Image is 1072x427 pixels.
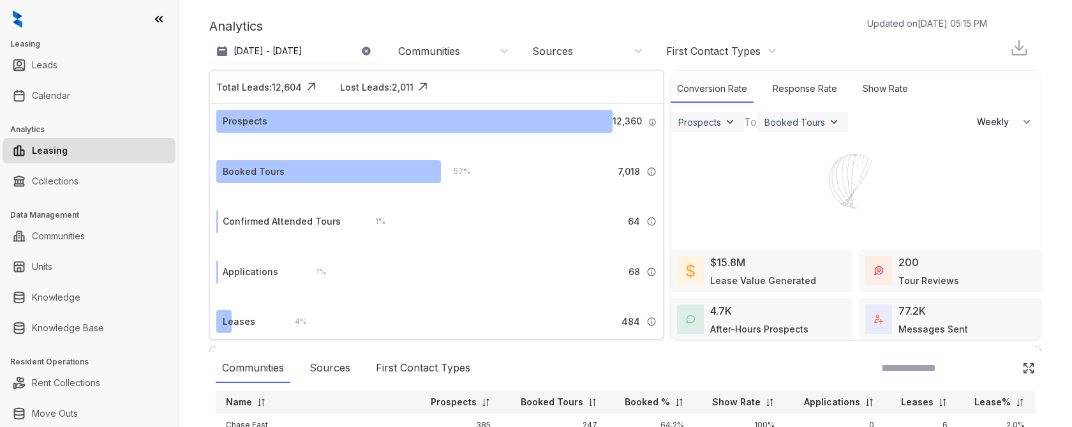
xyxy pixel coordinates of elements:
img: sorting [865,398,874,407]
img: sorting [257,398,266,407]
li: Leads [3,52,175,78]
p: Applications [804,396,860,408]
a: Communities [32,223,85,249]
p: Prospects [431,396,477,408]
button: [DATE] - [DATE] [209,40,382,63]
div: Show Rate [856,75,914,103]
div: Total Leads: 12,604 [216,80,302,94]
a: Collections [32,169,78,194]
li: Move Outs [3,401,175,426]
div: Leases [223,315,255,329]
img: Info [646,216,657,227]
div: Prospects [223,114,267,128]
div: Communities [398,44,460,58]
a: Leads [32,52,57,78]
li: Units [3,254,175,280]
div: Communities [216,354,290,383]
img: sorting [938,398,948,407]
img: sorting [588,398,597,407]
h3: Analytics [10,124,178,135]
img: Loader [808,133,904,229]
img: Info [648,118,657,126]
div: Applications [223,265,278,279]
span: Weekly [977,116,1016,128]
div: Lease Value Generated [710,274,816,287]
div: $15.8M [710,255,745,270]
a: Leasing [32,138,68,163]
p: Booked % [625,396,670,408]
li: Communities [3,223,175,249]
li: Leasing [3,138,175,163]
img: Click Icon [1022,362,1035,375]
img: sorting [481,398,491,407]
div: To [744,114,757,130]
p: Analytics [209,17,263,36]
img: LeaseValue [686,263,695,278]
h3: Data Management [10,209,178,221]
p: Leases [901,396,934,408]
h3: Resident Operations [10,356,178,368]
p: Lease% [974,396,1011,408]
img: Download [1009,38,1029,57]
span: 484 [622,315,640,329]
div: After-Hours Prospects [710,322,808,336]
img: sorting [765,398,775,407]
div: First Contact Types [369,354,477,383]
span: 12,360 [613,114,642,128]
div: Booked Tours [764,117,825,128]
div: Messages Sent [898,322,968,336]
img: Click Icon [302,77,321,96]
img: Info [646,167,657,177]
div: Prospects [678,117,721,128]
div: Tour Reviews [898,274,959,287]
img: TotalFum [874,315,883,324]
img: sorting [674,398,684,407]
img: AfterHoursConversations [686,315,695,324]
div: Lost Leads: 2,011 [340,80,413,94]
img: ViewFilterArrow [724,116,736,128]
div: Response Rate [766,75,844,103]
a: Rent Collections [32,370,100,396]
div: 4.7K [710,303,732,318]
img: logo [13,10,22,28]
a: Move Outs [32,401,78,426]
a: Knowledge Base [32,315,104,341]
button: Weekly [969,110,1041,133]
p: Name [226,396,252,408]
div: 200 [898,255,919,270]
div: 4 % [282,315,307,329]
a: Knowledge [32,285,80,310]
img: Click Icon [413,77,433,96]
span: 64 [628,214,640,228]
div: Confirmed Attended Tours [223,214,341,228]
span: 7,018 [618,165,640,179]
a: Calendar [32,83,70,109]
div: Booked Tours [223,165,285,179]
li: Knowledge Base [3,315,175,341]
div: Conversion Rate [671,75,754,103]
li: Knowledge [3,285,175,310]
div: First Contact Types [666,44,761,58]
p: [DATE] - [DATE] [234,45,302,57]
div: Sources [303,354,357,383]
div: 57 % [441,165,470,179]
div: 1 % [303,265,326,279]
div: 1 % [362,214,385,228]
span: 68 [629,265,640,279]
li: Calendar [3,83,175,109]
h3: Leasing [10,38,178,50]
img: sorting [1015,398,1025,407]
p: Booked Tours [521,396,583,408]
div: 77.2K [898,303,926,318]
li: Collections [3,169,175,194]
a: Units [32,254,52,280]
div: Sources [532,44,573,58]
img: ViewFilterArrow [828,116,840,128]
img: Info [646,267,657,277]
p: Updated on [DATE] 05:15 PM [867,17,987,30]
li: Rent Collections [3,370,175,396]
img: Info [646,317,657,327]
img: TourReviews [874,266,883,275]
p: Show Rate [712,396,761,408]
img: SearchIcon [995,363,1006,373]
